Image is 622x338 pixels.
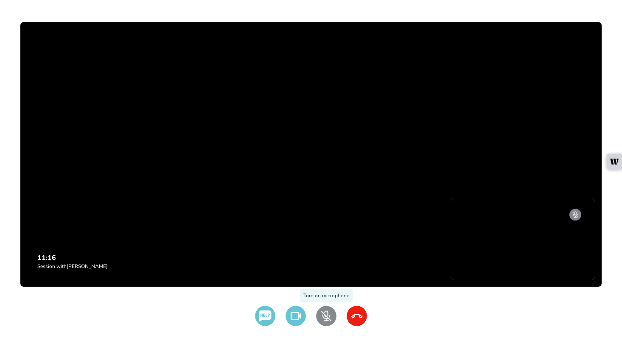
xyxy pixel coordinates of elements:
span: Turn on microphone [300,289,353,302]
img: help_button.svg [255,306,275,326]
p: Session with [PERSON_NAME] [37,263,108,270]
img: EndCallRed.png [347,306,367,326]
img: VideoOn.svg [286,306,306,326]
img: image [569,209,581,221]
img: micOff11.png [316,306,336,326]
p: 11:16 [37,253,108,263]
